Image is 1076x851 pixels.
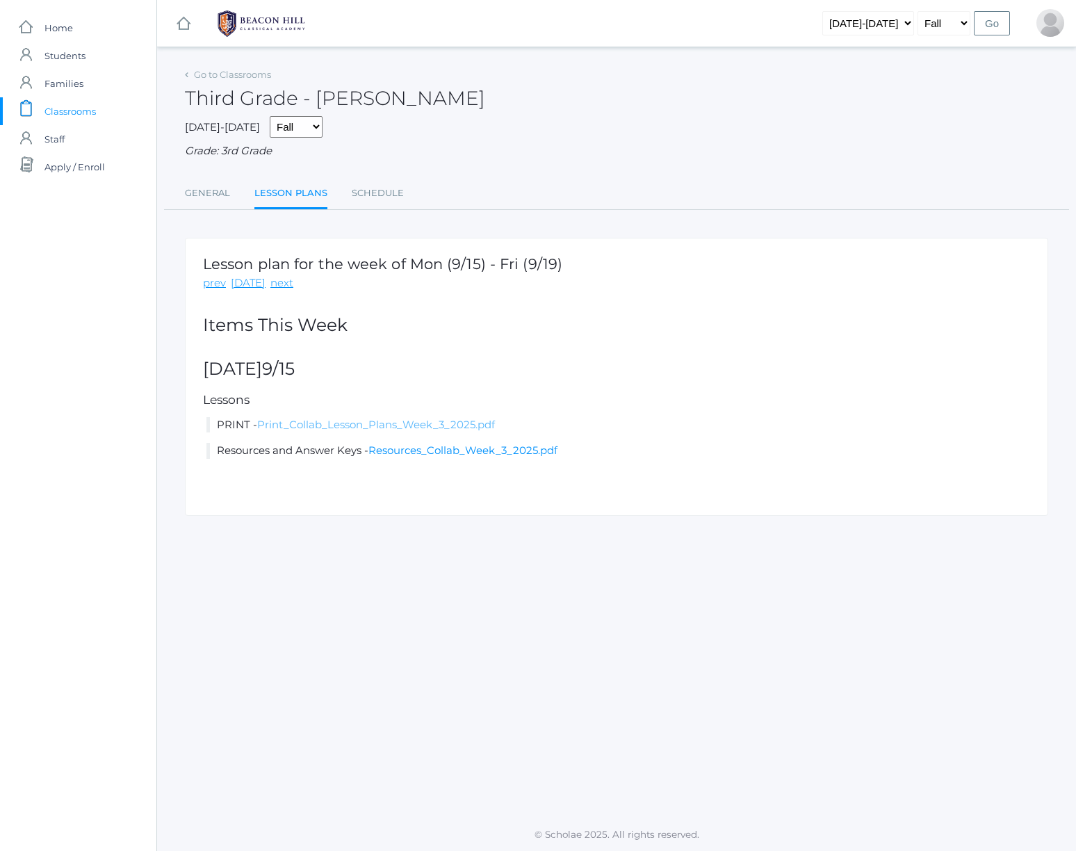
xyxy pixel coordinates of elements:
span: Home [44,14,73,42]
a: prev [203,275,226,291]
a: Resources_Collab_Week_3_2025.pdf [368,444,557,457]
a: Print_Collab_Lesson_Plans_Week_3_2025.pdf [257,418,495,431]
span: Students [44,42,85,70]
div: Dennis Mesick [1036,9,1064,37]
img: BHCALogos-05-308ed15e86a5a0abce9b8dd61676a3503ac9727e845dece92d48e8588c001991.png [209,6,313,41]
span: Classrooms [44,97,96,125]
h2: Items This Week [203,316,1030,335]
h2: [DATE] [203,359,1030,379]
div: Grade: 3rd Grade [185,143,1048,159]
h1: Lesson plan for the week of Mon (9/15) - Fri (9/19) [203,256,562,272]
a: [DATE] [231,275,266,291]
span: Apply / Enroll [44,153,105,181]
span: Staff [44,125,65,153]
h5: Lessons [203,394,1030,407]
a: next [270,275,293,291]
a: General [185,179,230,207]
a: Go to Classrooms [194,69,271,80]
a: Lesson Plans [254,179,327,209]
li: Resources and Answer Keys - [206,443,1030,459]
a: Schedule [352,179,404,207]
h2: Third Grade - [PERSON_NAME] [185,88,485,109]
input: Go [974,11,1010,35]
span: Families [44,70,83,97]
span: 9/15 [262,358,295,379]
li: PRINT - [206,417,1030,433]
p: © Scholae 2025. All rights reserved. [157,827,1076,841]
span: [DATE]-[DATE] [185,120,260,133]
